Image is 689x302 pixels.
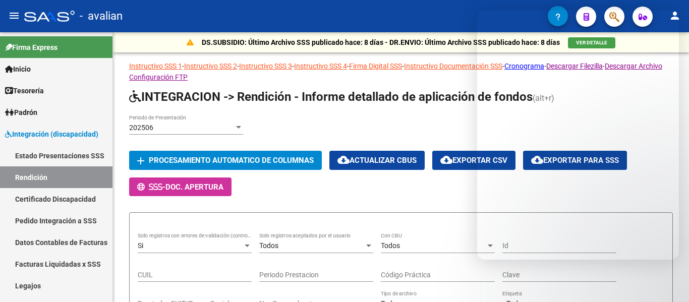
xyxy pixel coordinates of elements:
iframe: Intercom live chat [655,268,679,292]
mat-icon: add [135,155,147,167]
mat-icon: cloud_download [440,154,452,166]
button: Actualizar CBUs [329,151,425,169]
a: Instructivo Documentación SSS [404,62,502,70]
span: INTEGRACION -> Rendición - Informe detallado de aplicación de fondos [129,90,533,104]
span: 202506 [129,124,153,132]
span: Todos [259,241,278,250]
span: Si [138,241,143,250]
span: Inicio [5,64,31,75]
span: Firma Express [5,42,58,53]
a: Firma Digital SSS [349,62,402,70]
span: Todos [381,241,400,250]
mat-icon: menu [8,10,20,22]
button: -Doc. Apertura [129,177,232,196]
p: - - - - - - - - [129,61,673,83]
span: Doc. Apertura [165,183,223,192]
a: Instructivo SSS 4 [294,62,347,70]
span: Tesorería [5,85,44,96]
span: Exportar CSV [440,156,507,165]
a: Instructivo SSS 1 [129,62,182,70]
span: Procesamiento automatico de columnas [149,156,314,165]
button: Procesamiento automatico de columnas [129,151,322,169]
span: Padrón [5,107,37,118]
button: Exportar CSV [432,151,515,169]
span: Integración (discapacidad) [5,129,98,140]
mat-icon: cloud_download [337,154,350,166]
a: Instructivo SSS 3 [239,62,292,70]
iframe: Intercom live chat [477,10,679,260]
p: DS.SUBSIDIO: Último Archivo SSS publicado hace: 8 días - DR.ENVIO: Último Archivo SSS publicado h... [202,37,560,48]
span: Actualizar CBUs [337,156,417,165]
span: - avalian [80,5,123,27]
a: Instructivo SSS 2 [184,62,237,70]
span: - [137,183,165,192]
